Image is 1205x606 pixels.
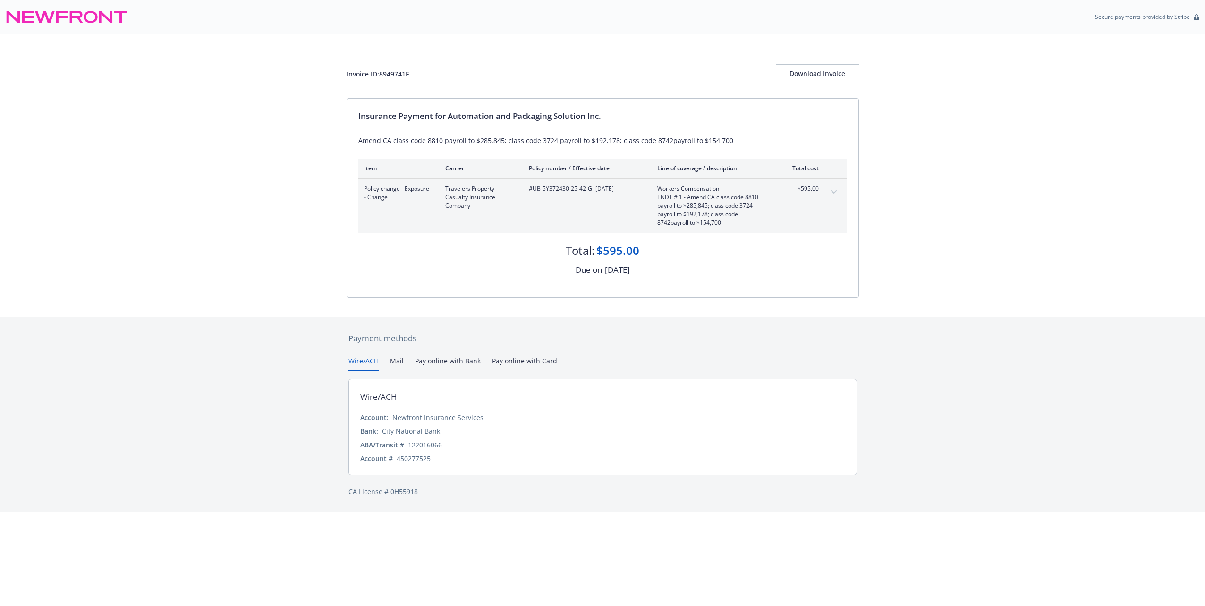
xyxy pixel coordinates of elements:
span: Travelers Property Casualty Insurance Company [445,185,514,210]
div: Total: [566,243,594,259]
div: 122016066 [408,440,442,450]
div: ABA/Transit # [360,440,404,450]
div: Carrier [445,164,514,172]
p: Secure payments provided by Stripe [1095,13,1190,21]
div: Amend CA class code 8810 payroll to $285,845; class code 3724 payroll to $192,178; class code 874... [358,135,847,145]
span: Workers Compensation [657,185,768,193]
div: Total cost [783,164,819,172]
div: Item [364,164,430,172]
button: Pay online with Bank [415,356,481,371]
div: [DATE] [605,264,630,276]
div: Line of coverage / description [657,164,768,172]
div: Account # [360,454,393,463]
div: Policy change - Exposure - ChangeTravelers Property Casualty Insurance Company#UB-5Y372430-25-42-... [358,179,847,233]
div: Bank: [360,426,378,436]
div: CA License # 0H55918 [348,487,857,497]
div: Invoice ID: 8949741F [347,69,409,79]
button: Pay online with Card [492,356,557,371]
div: Newfront Insurance Services [392,412,484,422]
span: Workers CompensationENDT # 1 - Amend CA class code 8810 payroll to $285,845; class code 3724 payr... [657,185,768,227]
span: ENDT # 1 - Amend CA class code 8810 payroll to $285,845; class code 3724 payroll to $192,178; cla... [657,193,768,227]
span: #UB-5Y372430-25-42-G - [DATE] [529,185,642,193]
div: $595.00 [596,243,639,259]
button: Wire/ACH [348,356,379,371]
button: expand content [826,185,841,200]
div: Policy number / Effective date [529,164,642,172]
span: Policy change - Exposure - Change [364,185,430,202]
div: Due on [576,264,602,276]
button: Download Invoice [776,64,859,83]
button: Mail [390,356,404,371]
span: $595.00 [783,185,819,193]
div: Insurance Payment for Automation and Packaging Solution Inc. [358,110,847,122]
div: Download Invoice [776,65,859,83]
div: Payment methods [348,332,857,345]
div: City National Bank [382,426,440,436]
div: Account: [360,412,389,422]
div: Wire/ACH [360,391,397,403]
div: 450277525 [397,454,431,463]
